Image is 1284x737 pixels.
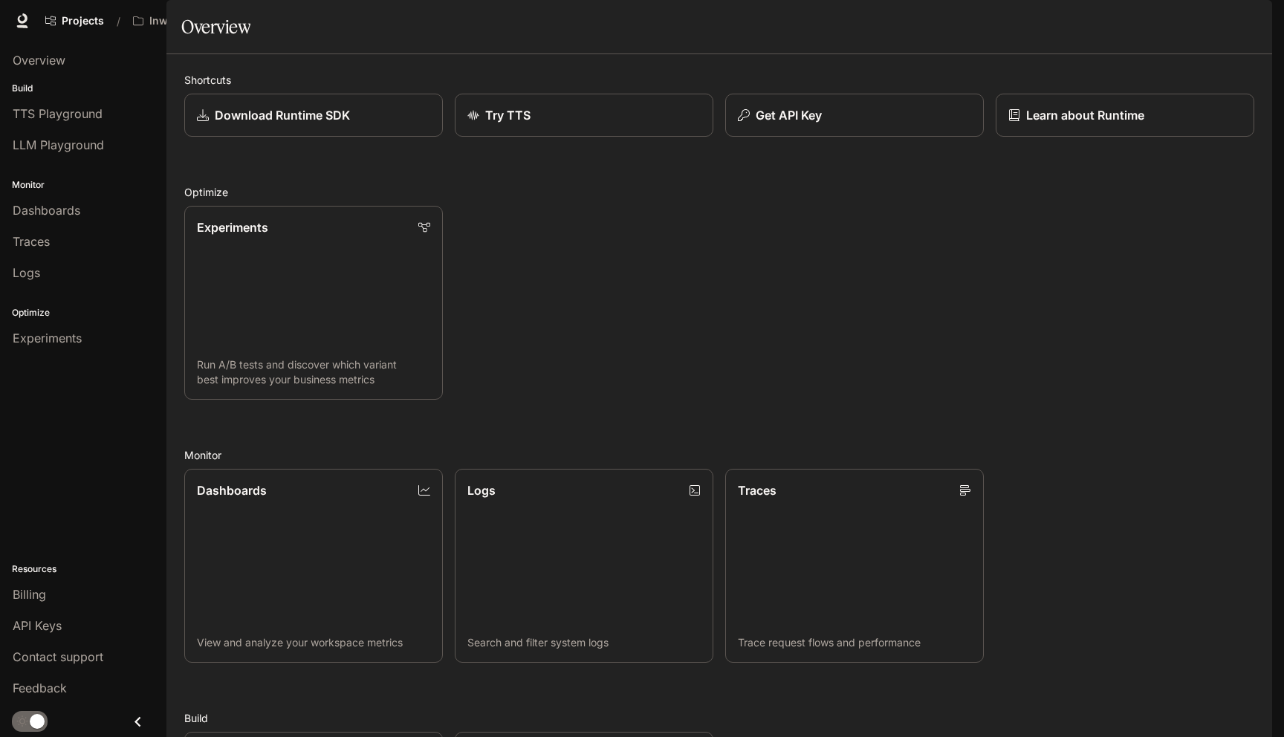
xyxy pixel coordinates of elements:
p: Experiments [197,218,268,236]
a: LogsSearch and filter system logs [455,469,713,663]
a: Try TTS [455,94,713,137]
a: Learn about Runtime [996,94,1254,137]
span: Projects [62,15,104,27]
p: Get API Key [756,106,822,124]
p: Search and filter system logs [467,635,701,650]
p: Inworld AI Demos [149,15,233,27]
a: Go to projects [39,6,111,36]
p: Try TTS [485,106,531,124]
button: All workspaces [126,6,256,36]
button: Get API Key [725,94,984,137]
p: Trace request flows and performance [738,635,971,650]
p: Logs [467,481,496,499]
p: Traces [738,481,776,499]
div: / [111,13,126,29]
a: DashboardsView and analyze your workspace metrics [184,469,443,663]
p: Dashboards [197,481,267,499]
p: Learn about Runtime [1026,106,1144,124]
a: Download Runtime SDK [184,94,443,137]
h2: Monitor [184,447,1254,463]
a: TracesTrace request flows and performance [725,469,984,663]
h2: Optimize [184,184,1254,200]
p: View and analyze your workspace metrics [197,635,430,650]
h2: Build [184,710,1254,726]
p: Run A/B tests and discover which variant best improves your business metrics [197,357,430,387]
a: ExperimentsRun A/B tests and discover which variant best improves your business metrics [184,206,443,400]
h2: Shortcuts [184,72,1254,88]
h1: Overview [181,12,250,42]
p: Download Runtime SDK [215,106,350,124]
